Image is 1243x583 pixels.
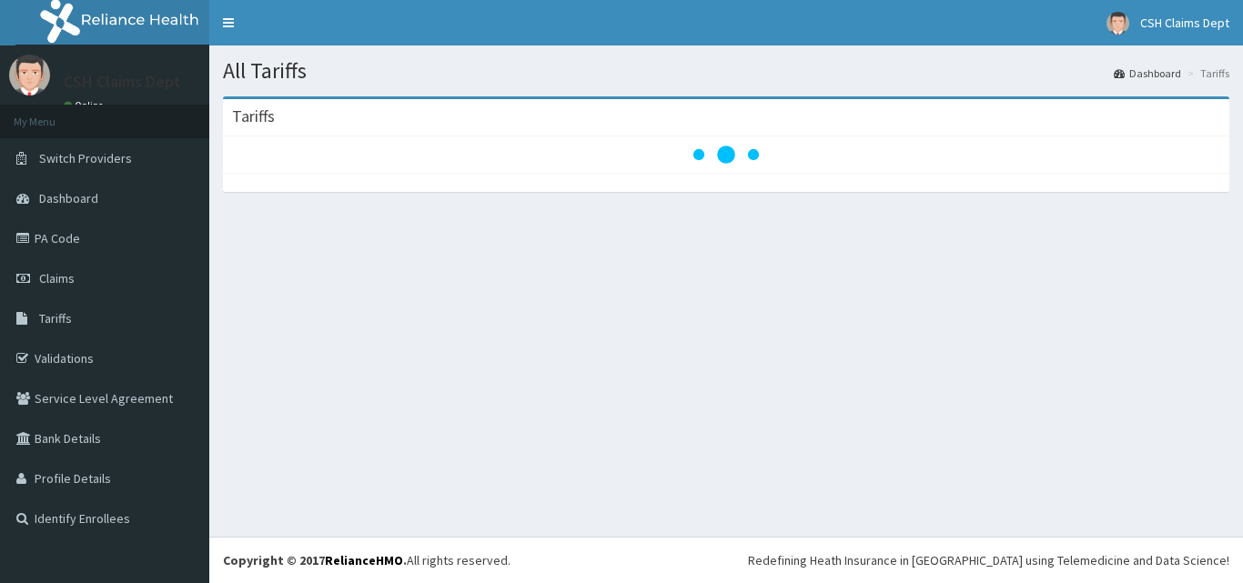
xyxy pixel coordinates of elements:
[748,551,1229,569] div: Redefining Heath Insurance in [GEOGRAPHIC_DATA] using Telemedicine and Data Science!
[39,310,72,327] span: Tariffs
[690,118,763,191] svg: audio-loading
[64,74,181,90] p: CSH Claims Dept
[39,150,132,166] span: Switch Providers
[1107,12,1129,35] img: User Image
[325,552,403,568] a: RelianceHMO
[9,55,50,95] img: User Image
[1114,65,1181,81] a: Dashboard
[223,59,1229,83] h1: All Tariffs
[1183,65,1229,81] li: Tariffs
[39,190,98,206] span: Dashboard
[1140,15,1229,31] span: CSH Claims Dept
[209,537,1243,583] footer: All rights reserved.
[39,270,75,286] span: Claims
[232,108,275,125] h3: Tariffs
[64,99,107,112] a: Online
[223,552,407,568] strong: Copyright © 2017 .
